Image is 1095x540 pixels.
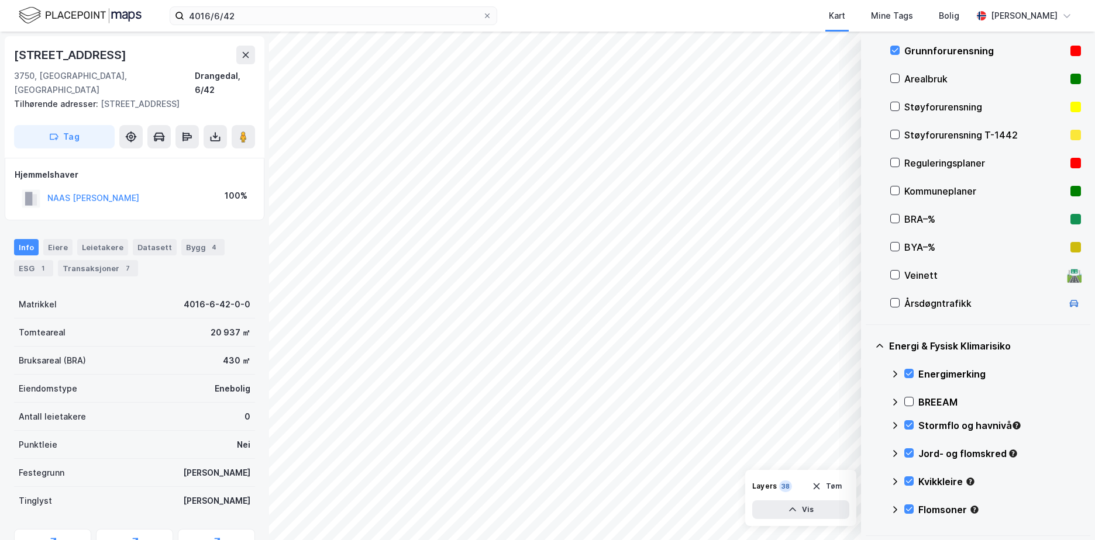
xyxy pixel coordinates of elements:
div: Layers [752,482,777,491]
div: 1 [37,262,49,274]
div: Arealbruk [904,72,1066,86]
div: BREEAM [918,395,1081,409]
div: Energi & Fysisk Klimarisiko [889,339,1081,353]
div: Årsdøgntrafikk [904,296,1062,310]
div: Tooltip anchor [1008,448,1018,459]
div: 4016-6-42-0-0 [184,297,250,311]
div: Eiere [43,239,73,255]
div: [STREET_ADDRESS] [14,46,129,64]
div: Tooltip anchor [1011,420,1022,431]
div: BYA–% [904,240,1066,254]
div: 430 ㎡ [223,354,250,368]
div: Tooltip anchor [969,504,980,515]
div: Eiendomstype [19,382,77,396]
div: Flomsoner [918,503,1081,517]
div: Stormflo og havnivå [918,418,1081,432]
div: 4 [208,241,220,253]
div: Bolig [939,9,959,23]
div: 7 [122,262,133,274]
div: Kart [829,9,845,23]
div: Tomteareal [19,326,66,340]
div: 38 [779,480,792,492]
div: 🛣️ [1066,268,1082,283]
div: Kvikkleire [918,475,1081,489]
iframe: Chat Widget [1037,484,1095,540]
div: Punktleie [19,438,57,452]
div: 20 937 ㎡ [211,326,250,340]
img: logo.f888ab2527a4732fd821a326f86c7f29.svg [19,5,142,26]
div: Datasett [133,239,177,255]
div: Jord- og flomskred [918,446,1081,461]
div: [STREET_ADDRESS] [14,97,246,111]
div: BRA–% [904,212,1066,226]
div: 0 [245,410,250,424]
div: Info [14,239,39,255]
div: Veinett [904,268,1062,282]
div: 100% [225,189,247,203]
div: Matrikkel [19,297,57,311]
div: Reguleringsplaner [904,156,1066,170]
div: 3750, [GEOGRAPHIC_DATA], [GEOGRAPHIC_DATA] [14,69,195,97]
div: [PERSON_NAME] [183,466,250,480]
div: Drangedal, 6/42 [195,69,255,97]
div: Støyforurensning [904,100,1066,114]
div: Tooltip anchor [965,476,976,487]
div: Bygg [181,239,225,255]
div: Nei [237,438,250,452]
button: Tøm [804,477,849,496]
div: [PERSON_NAME] [183,494,250,508]
div: Transaksjoner [58,260,138,276]
input: Søk på adresse, matrikkel, gårdeiere, leietakere eller personer [184,7,483,25]
div: Antall leietakere [19,410,86,424]
div: Bruksareal (BRA) [19,354,86,368]
div: Hjemmelshaver [15,168,254,182]
div: Tinglyst [19,494,52,508]
button: Tag [14,125,115,148]
div: Festegrunn [19,466,64,480]
div: Leietakere [77,239,128,255]
span: Tilhørende adresser: [14,99,101,109]
div: Kommuneplaner [904,184,1066,198]
div: Støyforurensning T-1442 [904,128,1066,142]
div: Enebolig [215,382,250,396]
div: [PERSON_NAME] [991,9,1058,23]
button: Vis [752,500,849,519]
div: Grunnforurensning [904,44,1066,58]
div: Energimerking [918,367,1081,381]
div: ESG [14,260,53,276]
div: Mine Tags [871,9,913,23]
